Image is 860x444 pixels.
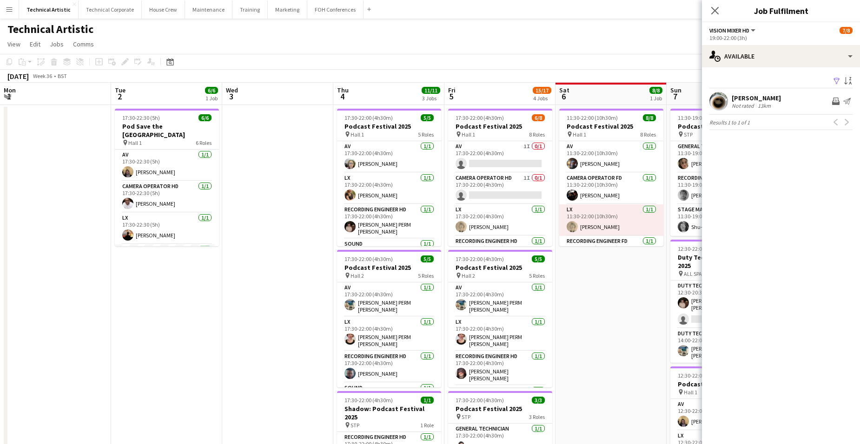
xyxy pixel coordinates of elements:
a: Jobs [46,38,67,50]
app-card-role: AV1/117:30-22:00 (4h30m)[PERSON_NAME] PERM [PERSON_NAME] [448,282,552,317]
app-card-role: AV1/117:30-22:30 (5h)[PERSON_NAME] [115,150,219,181]
a: View [4,38,24,50]
div: [PERSON_NAME] [732,94,781,102]
h3: Podcast Festival 2025 [448,263,552,272]
h3: Podcast Festival 2025 [448,122,552,131]
app-card-role: AV1I0/117:30-22:00 (4h30m) [448,141,552,173]
span: 8/8 [649,87,662,94]
span: 17:30-22:30 (5h) [122,114,160,121]
app-card-role: Sound1/1 [337,383,441,414]
div: 19:00-22:00 (3h) [709,34,853,41]
app-card-role: Stage Manager1/111:30-19:00 (7h30m)Shu-Ang Yeh [670,204,774,236]
app-card-role: LX1/117:30-22:00 (4h30m)[PERSON_NAME] [337,173,441,204]
span: View [7,40,20,48]
app-card-role: Duty Technician1/114:00-22:00 (8h)[PERSON_NAME] PERM [PERSON_NAME] [670,328,774,363]
span: 5 [447,91,456,102]
div: BST [58,72,67,79]
button: House Crew [142,0,185,19]
app-card-role: AV1/117:30-22:00 (4h30m)[PERSON_NAME] PERM [PERSON_NAME] [337,282,441,317]
button: Technical Corporate [79,0,142,19]
button: Technical Artistic [19,0,79,19]
span: Hall 2 [351,272,364,279]
button: Vision Mixer HD [709,27,757,34]
app-job-card: 17:30-22:00 (4h30m)5/5Podcast Festival 2025 Hall 25 RolesAV1/117:30-22:00 (4h30m)[PERSON_NAME] PE... [337,250,441,387]
div: 4 Jobs [533,95,551,102]
div: Not rated [732,102,756,109]
span: 5/5 [421,114,434,121]
span: STP [351,422,359,429]
div: 11:30-22:00 (10h30m)8/8Podcast Festival 2025 Hall 18 RolesAV1/111:30-22:00 (10h30m)[PERSON_NAME]C... [559,109,663,246]
h3: Podcast Festival 2025 [559,122,663,131]
h3: Podcast Festival 2025 [670,122,774,131]
span: Tue [115,86,126,94]
div: 1 Job [650,95,662,102]
span: 6/8 [532,114,545,121]
span: Edit [30,40,40,48]
h3: Duty Tech: Podcast Festival 2025 [670,253,774,270]
h3: Podcast Festival 2025 [670,380,774,388]
app-card-role: Sound1/1 [448,385,552,417]
span: STP [684,131,693,138]
div: 13km [756,102,773,109]
span: 7 [669,91,681,102]
h3: Podcast Festival 2025 [448,405,552,413]
app-card-role: Recording Engineer HD1/117:30-22:00 (4h30m) [448,236,552,270]
span: 1/1 [421,397,434,404]
span: 11/11 [422,87,440,94]
div: 1 Job [205,95,218,102]
button: FOH Conferences [307,0,364,19]
span: 7/8 [840,27,853,34]
app-job-card: 17:30-22:30 (5h)6/6Pod Save the [GEOGRAPHIC_DATA] Hall 16 RolesAV1/117:30-22:30 (5h)[PERSON_NAME]... [115,109,219,246]
span: 11:30-22:00 (10h30m) [567,114,618,121]
app-card-role: LX1/111:30-22:00 (10h30m)[PERSON_NAME] [559,204,663,236]
span: Sun [670,86,681,94]
span: 17:30-22:00 (4h30m) [456,114,504,121]
app-card-role: Duty Technician1/212:30-20:30 (8h)[PERSON_NAME] PERM [PERSON_NAME] [670,281,774,328]
app-card-role: AV1/111:30-22:00 (10h30m)[PERSON_NAME] [559,141,663,173]
span: 6 [558,91,569,102]
app-card-role: LX1/117:30-22:00 (4h30m)[PERSON_NAME] [448,204,552,236]
app-card-role: Recording Engineer HD1/117:30-22:00 (4h30m)[PERSON_NAME] PERM [PERSON_NAME] [337,204,441,239]
app-job-card: 17:30-22:00 (4h30m)6/8Podcast Festival 2025 Hall 18 RolesAV1I0/117:30-22:00 (4h30m) Camera Operat... [448,109,552,246]
span: 8 Roles [640,131,656,138]
div: 17:30-22:00 (4h30m)5/5Podcast Festival 2025 Hall 25 RolesAV1/117:30-22:00 (4h30m)[PERSON_NAME] PE... [448,250,552,387]
span: 5/5 [421,255,434,262]
span: Mon [4,86,16,94]
app-job-card: 11:30-19:00 (7h30m)3/3Podcast Festival 2025 STP3 RolesGeneral Technician1/111:30-19:00 (7h30m)[PE... [670,109,774,236]
span: 2 [113,91,126,102]
app-card-role: LX1/117:30-22:00 (4h30m)[PERSON_NAME] PERM [PERSON_NAME] [337,317,441,351]
span: 6/6 [205,87,218,94]
div: 17:30-22:00 (4h30m)5/5Podcast Festival 2025 Hall 15 RolesAV1/117:30-22:00 (4h30m)[PERSON_NAME]LX1... [337,109,441,246]
app-card-role: Recording Engineer HD1/117:30-22:00 (4h30m)[PERSON_NAME] [337,351,441,383]
span: 17:30-22:00 (4h30m) [344,255,393,262]
a: Comms [69,38,98,50]
span: Hall 1 [573,131,586,138]
span: Hall 1 [462,131,475,138]
span: Hall 1 [684,389,697,396]
app-card-role: Camera Operator HD1I0/117:30-22:00 (4h30m) [448,173,552,204]
span: ALL SPACES [684,270,711,277]
h3: Job Fulfilment [702,5,860,17]
span: 1 Role [420,422,434,429]
h3: Pod Save the [GEOGRAPHIC_DATA] [115,122,219,139]
span: 5/5 [532,255,545,262]
app-card-role: Recording Engineer HD1/117:30-22:00 (4h30m)[PERSON_NAME] [PERSON_NAME] [448,351,552,385]
span: 3 Roles [529,413,545,420]
app-card-role: Camera Operator FD1/111:30-22:00 (10h30m)[PERSON_NAME] [559,173,663,204]
button: Training [232,0,268,19]
span: Vision Mixer HD [709,27,749,34]
span: 12:30-22:00 (9h30m) [678,245,726,252]
h3: Podcast Festival 2025 [337,263,441,272]
span: 17:30-22:00 (4h30m) [456,255,504,262]
app-job-card: 12:30-22:00 (9h30m)2/3Duty Tech: Podcast Festival 2025 ALL SPACES2 RolesDuty Technician1/212:30-2... [670,240,774,363]
app-card-role: Recording Engineer FD1/111:30-22:00 (10h30m) [559,236,663,268]
h1: Technical Artistic [7,22,93,36]
span: Comms [73,40,94,48]
span: Results 1 to 1 of 1 [709,119,750,126]
h3: Podcast Festival 2025 [337,122,441,131]
app-card-role: LX1/117:30-22:30 (5h)[PERSON_NAME] [115,213,219,244]
a: Edit [26,38,44,50]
